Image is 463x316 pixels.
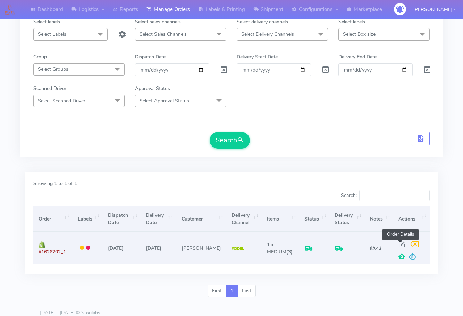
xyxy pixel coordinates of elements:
th: Order: activate to sort column ascending [33,206,73,232]
button: [PERSON_NAME] [408,2,461,17]
th: Delivery Date: activate to sort column ascending [141,206,176,232]
span: #1626202_1 [39,249,66,255]
label: Search: [341,190,430,201]
label: Select delivery channels [237,18,288,25]
th: Items: activate to sort column ascending [262,206,299,232]
label: Approval Status [135,85,170,92]
label: Dispatch Date [135,53,166,60]
label: Select labels [33,18,60,25]
span: Select Box size [343,31,376,38]
span: Select Groups [38,66,68,73]
th: Delivery Channel: activate to sort column ascending [226,206,262,232]
label: Select labels [338,18,365,25]
span: Select Delivery Channels [241,31,294,38]
span: 1 x MEDIUM [267,241,286,255]
img: shopify.png [39,241,45,248]
th: Dispatch Date: activate to sort column ascending [103,206,141,232]
th: Delivery Status: activate to sort column ascending [329,206,365,232]
td: [DATE] [141,232,176,264]
label: Group [33,53,47,60]
button: Search [210,132,250,149]
input: Search: [359,190,430,201]
label: Scanned Driver [33,85,66,92]
label: Delivery Start Date [237,53,278,60]
th: Labels: activate to sort column ascending [73,206,103,232]
span: Select Approval Status [140,98,189,104]
td: [DATE] [103,232,141,264]
span: Select Scanned Driver [38,98,85,104]
span: Select Labels [38,31,66,38]
a: 1 [226,285,238,297]
span: (3) [267,241,293,255]
span: Select Sales Channels [140,31,187,38]
th: Notes: activate to sort column ascending [365,206,393,232]
th: Status: activate to sort column ascending [299,206,329,232]
label: Select sales channels [135,18,181,25]
img: Yodel [231,247,244,250]
th: Actions: activate to sort column ascending [393,206,430,232]
th: Customer: activate to sort column ascending [176,206,226,232]
td: [PERSON_NAME] [176,232,226,264]
i: x 1 [370,245,381,251]
label: Delivery End Date [338,53,377,60]
label: Showing 1 to 1 of 1 [33,180,77,187]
